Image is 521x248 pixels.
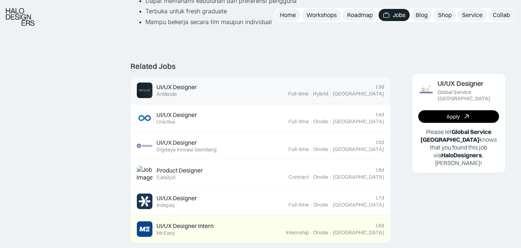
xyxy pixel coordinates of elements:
p: ‍ [131,27,390,38]
div: Workshops [306,11,337,19]
img: Job Image [137,83,152,98]
a: Blog [411,9,432,21]
a: Roadmap [343,9,377,21]
div: Antikode [157,91,177,97]
div: 14d [376,111,385,118]
img: Job Image [137,194,152,209]
div: Indepay [157,202,175,208]
div: Full-time [289,202,309,208]
img: Job Image [137,110,152,126]
div: UI/UX Designer [157,83,197,91]
div: UI/UX Designer [438,80,484,88]
div: Unictive [157,119,176,125]
div: · [329,118,332,125]
a: Jobs [379,9,410,21]
li: Terbuka untuk fresh graduate [146,6,390,17]
div: UI/UX Designer [157,194,197,202]
div: UI/UX Designer [157,111,197,119]
div: Home [280,11,296,19]
div: Digdaya Inovasi Gemilang [157,147,217,153]
div: Onsite [314,229,329,236]
div: · [329,146,332,153]
div: [GEOGRAPHIC_DATA] [333,229,385,236]
img: Job Image [137,138,152,154]
div: · [310,146,313,153]
div: 15d [376,139,385,145]
img: Job Image [137,221,152,237]
div: 13d [376,84,385,90]
div: [GEOGRAPHIC_DATA] [333,174,385,180]
div: [GEOGRAPHIC_DATA] [333,202,385,208]
div: Onsite [314,202,329,208]
div: Collab [493,11,510,19]
div: Onsite [314,174,329,180]
img: Job Image [418,83,434,98]
div: Related Jobs [131,62,176,71]
div: Internship [286,229,309,236]
div: Catalyst [157,174,176,181]
div: Onsite [314,118,329,125]
div: Service [462,11,482,19]
b: HaloDesigners [441,151,482,159]
div: Global Service [GEOGRAPHIC_DATA] [438,89,499,102]
a: Shop [433,9,456,21]
a: Job ImageUI/UX DesignerAntikode13dFull-time·Hybrid·[GEOGRAPHIC_DATA] [131,77,390,104]
a: Job ImageUI/UX Designer InternMcEasy18dInternship·Onsite·[GEOGRAPHIC_DATA] [131,215,390,243]
div: UI/UX Designer Intern [157,222,214,230]
b: Global Service [GEOGRAPHIC_DATA] [421,128,491,143]
div: · [329,229,332,236]
div: · [329,202,332,208]
a: Home [276,9,300,21]
div: [GEOGRAPHIC_DATA] [333,91,385,97]
a: Job ImageUI/UX DesignerIndepay17dFull-time·Onsite·[GEOGRAPHIC_DATA] [131,188,390,215]
div: 18d [376,222,385,229]
div: · [329,91,332,97]
div: UI/UX Designer [157,139,197,147]
div: · [310,91,313,97]
div: Onsite [314,146,329,153]
div: Roadmap [347,11,373,19]
div: Apply [446,114,460,120]
div: · [310,229,313,236]
div: · [310,202,313,208]
div: · [329,174,332,180]
div: Shop [438,11,452,19]
div: Blog [416,11,428,19]
a: Job ImageProduct DesignerCatalyst16dContract·Onsite·[GEOGRAPHIC_DATA] [131,160,390,188]
div: 17d [376,195,385,201]
a: Job ImageUI/UX DesignerDigdaya Inovasi Gemilang15dFull-time·Onsite·[GEOGRAPHIC_DATA] [131,132,390,160]
div: Full-time [289,146,309,153]
div: [GEOGRAPHIC_DATA] [333,118,385,125]
a: Apply [418,110,499,123]
div: · [310,174,313,180]
div: · [310,118,313,125]
div: Full-time [289,118,309,125]
div: [GEOGRAPHIC_DATA] [333,146,385,153]
div: Product Designer [157,167,203,174]
div: Jobs [393,11,405,19]
div: Contract [289,174,309,180]
a: Service [458,9,487,21]
a: Workshops [302,9,341,21]
div: McEasy [157,230,175,236]
img: Job Image [137,166,152,181]
li: Mampu bekerja secara tim maupun individual [146,17,390,27]
a: Job ImageUI/UX DesignerUnictive14dFull-time·Onsite·[GEOGRAPHIC_DATA] [131,104,390,132]
div: Full-time [288,91,309,97]
div: 16d [376,167,385,173]
a: Collab [488,9,514,21]
div: Hybrid [313,91,329,97]
p: Please let knows that you found this job via , [PERSON_NAME]! [418,128,499,167]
